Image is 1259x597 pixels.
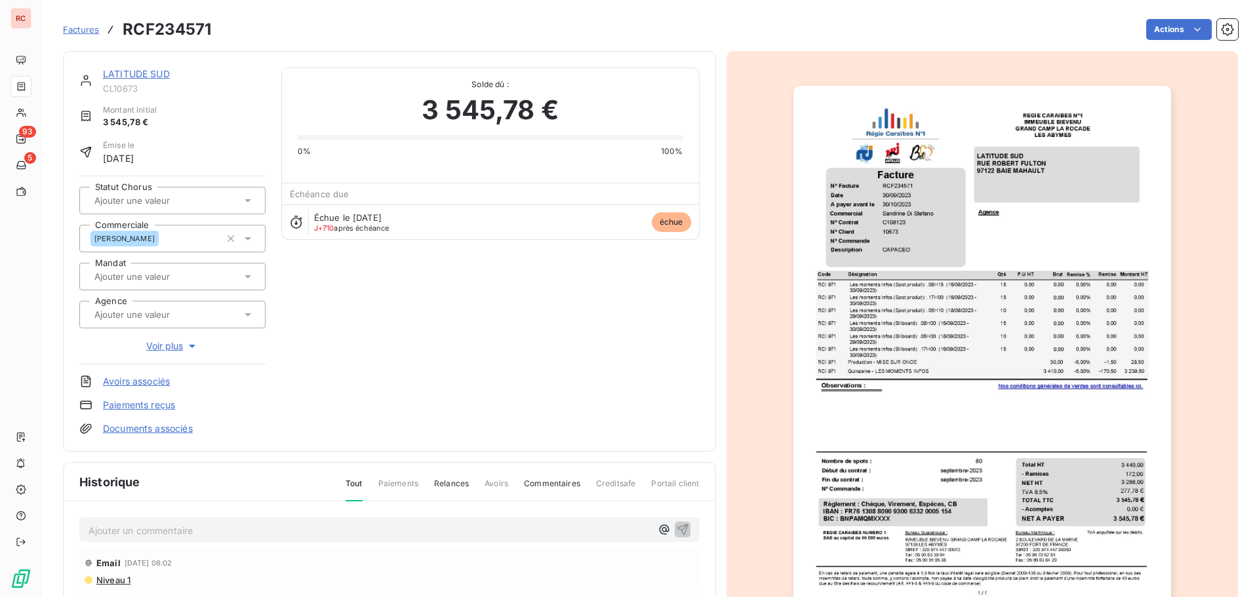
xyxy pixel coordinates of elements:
[290,189,350,199] span: Échéance due
[103,116,157,129] span: 3 545,78 €
[125,559,172,567] span: [DATE] 08:02
[123,18,211,41] h3: RCF234571
[652,212,691,232] span: échue
[596,478,636,500] span: Creditsafe
[1214,552,1246,584] iframe: Intercom live chat
[651,478,699,500] span: Portail client
[103,151,134,165] span: [DATE]
[94,235,155,242] span: [PERSON_NAME]
[10,8,31,29] div: RC
[103,375,170,388] a: Avoirs associés
[95,575,130,585] span: Niveau 1
[96,558,121,568] span: Email
[314,224,390,232] span: après échéance
[434,478,469,500] span: Relances
[103,422,193,435] a: Documents associés
[378,478,418,500] span: Paiements
[93,309,225,320] input: Ajouter une valeur
[79,339,266,353] button: Voir plus
[93,271,225,282] input: Ajouter une valeur
[79,473,140,491] span: Historique
[103,398,175,412] a: Paiements reçus
[103,83,266,94] span: CL10673
[19,126,36,138] span: 93
[103,104,157,116] span: Montant initial
[103,140,134,151] span: Émise le
[63,23,99,36] a: Factures
[485,478,508,500] span: Avoirs
[10,568,31,589] img: Logo LeanPay
[346,478,363,501] span: Tout
[422,90,559,130] span: 3 545,78 €
[146,339,199,353] span: Voir plus
[314,212,382,223] span: Échue le [DATE]
[298,145,311,157] span: 0%
[314,223,334,233] span: J+710
[661,145,683,157] span: 100%
[298,79,683,90] span: Solde dû :
[93,195,225,206] input: Ajouter une valeur
[1146,19,1212,40] button: Actions
[63,24,99,35] span: Factures
[103,68,170,79] a: LATITUDE SUD
[24,152,36,164] span: 5
[524,478,580,500] span: Commentaires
